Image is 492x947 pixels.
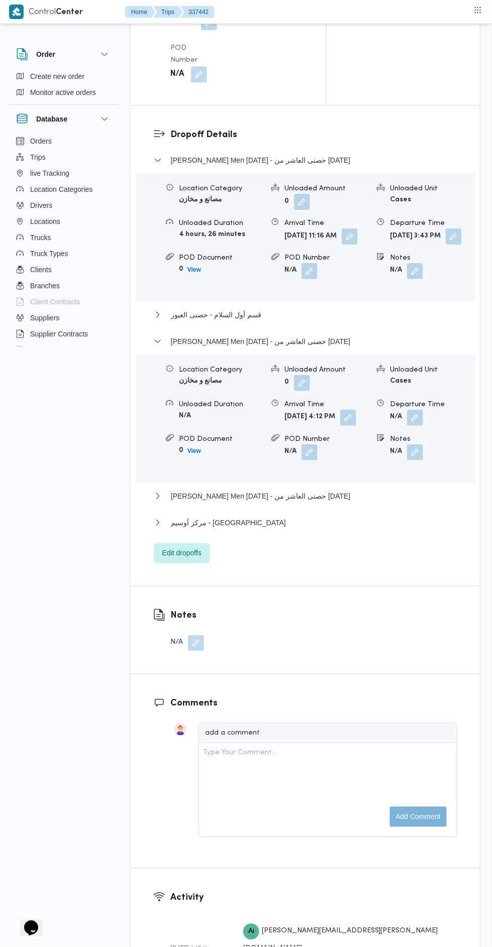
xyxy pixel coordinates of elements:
[170,891,457,905] h3: Activity
[30,86,96,98] span: Monitor active orders
[12,84,115,100] button: Monitor active orders
[284,399,369,410] div: Arrival Time
[30,344,55,356] span: Devices
[390,399,474,410] div: Departure Time
[12,310,115,326] button: Suppliers
[183,445,205,457] button: View
[30,312,59,324] span: Suppliers
[125,6,155,18] button: Home
[179,183,263,194] div: Location Category
[12,326,115,342] button: Supplier Contracts
[136,173,475,301] div: [PERSON_NAME] Men [DATE] - حصنى العاشر من [DATE]
[30,135,52,147] span: Orders
[390,807,447,827] button: Add comment
[170,128,457,142] h3: Dropoff Details
[154,335,457,347] button: [PERSON_NAME] Men [DATE] - حصنى العاشر من [DATE]
[36,48,55,60] h3: Order
[187,266,201,273] b: View
[170,697,457,711] h3: Comments
[390,414,402,420] b: N/A
[179,434,263,444] div: POD Document
[170,68,184,80] b: N/A
[9,5,24,19] img: X8yXhbKr1z7QwAAAABJRU5ErkJggg==
[56,9,83,16] b: Center
[10,907,42,937] iframe: chat widget
[12,294,115,310] button: Client Contracts
[12,342,115,358] button: Devices
[12,197,115,213] button: Drivers
[8,133,119,350] div: Database
[396,811,441,823] span: Add comment
[12,262,115,278] button: Clients
[390,365,474,375] div: Unloaded Unit
[179,253,263,263] div: POD Document
[183,264,205,276] button: View
[205,728,262,739] div: add a comment
[284,448,297,455] b: N/A
[170,635,204,651] div: N/A
[243,924,259,940] div: Abdelrahman.ibrahim@illa.com.eg
[12,149,115,165] button: Trips
[179,231,245,238] b: 4 hours, 26 minutes
[12,68,115,84] button: Create new order
[154,543,210,563] button: Edit dropoffs
[30,151,46,163] span: Trips
[171,335,350,347] span: [PERSON_NAME] Men [DATE] - حصنى العاشر من [DATE]
[171,154,350,166] span: [PERSON_NAME] Men [DATE] - حصنى العاشر من [DATE]
[12,133,115,149] button: Orders
[390,232,441,239] b: [DATE] 3:43 PM
[170,609,204,623] h3: Notes
[390,267,402,274] b: N/A
[390,434,474,444] div: Notes
[154,309,457,321] button: قسم أول السلام - حصنى العبور
[12,165,115,181] button: live Tracking
[390,196,411,203] b: Cases
[180,6,215,18] button: 337442
[154,154,457,166] button: [PERSON_NAME] Men [DATE] - حصنى العاشر من [DATE]
[390,183,474,194] div: Unloaded Unit
[153,6,182,18] button: Trips
[179,412,191,419] b: N/A
[179,266,183,272] b: 0
[154,490,457,502] button: [PERSON_NAME] Men [DATE] - حصنى العاشر من [DATE]
[12,278,115,294] button: Branches
[171,517,286,529] span: مركز أوسيم - [GEOGRAPHIC_DATA]
[30,215,60,227] span: Locations
[12,213,115,229] button: Locations
[16,113,111,125] button: Database
[179,378,222,384] b: مصانع و مخازن
[284,218,369,228] div: Arrival Time
[203,748,276,758] div: Type Your Comment...
[30,264,52,276] span: Clients
[162,547,202,559] span: Edit dropoffs
[187,447,201,454] b: View
[179,365,263,375] div: Location Category
[136,354,475,483] div: [PERSON_NAME] Men [DATE] - حصنى العاشر من [DATE]
[171,309,261,321] span: قسم أول السلام - حصنى العبور
[8,68,119,104] div: Order
[390,448,402,455] b: N/A
[30,199,52,211] span: Drivers
[30,328,88,340] span: Supplier Contracts
[30,280,60,292] span: Branches
[30,248,68,260] span: Truck Types
[12,181,115,197] button: Location Categories
[30,183,93,195] span: Location Categories
[179,399,263,410] div: Unloaded Duration
[170,45,198,63] span: POD Number
[30,167,69,179] span: live Tracking
[390,253,474,263] div: Notes
[284,183,369,194] div: Unloaded Amount
[179,196,222,203] b: مصانع و مخازن
[179,447,183,453] b: 0
[171,490,350,502] span: [PERSON_NAME] Men [DATE] - حصنى العاشر من [DATE]
[284,232,337,239] b: [DATE] 11:16 AM
[36,113,67,125] h3: Database
[284,365,369,375] div: Unloaded Amount
[284,379,289,386] b: 0
[284,198,289,204] b: 0
[12,229,115,246] button: Trucks
[284,434,369,444] div: POD Number
[30,70,84,82] span: Create new order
